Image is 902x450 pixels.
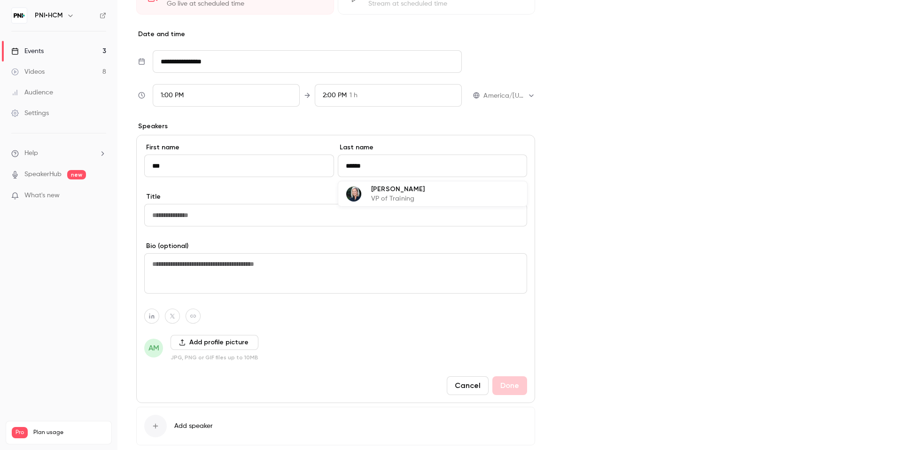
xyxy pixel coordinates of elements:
div: Audience [11,88,53,97]
label: Title [144,192,527,202]
span: Help [24,148,38,158]
div: America/[US_STATE] [483,91,535,101]
label: Bio (optional) [144,241,527,251]
h6: PNI•HCM [35,11,63,20]
span: What's new [24,191,60,201]
div: Videos [11,67,45,77]
span: Plan usage [33,429,106,436]
label: First name [144,143,334,152]
span: 1:00 PM [161,92,184,99]
span: 2:00 PM [323,92,347,99]
span: new [67,170,86,179]
span: AM [148,342,159,354]
img: PNI•HCM [12,8,27,23]
img: Amy Miller [346,186,361,202]
li: help-dropdown-opener [11,148,106,158]
span: Add speaker [174,421,213,431]
p: VP of Training [371,194,425,203]
div: Events [11,47,44,56]
span: 1 h [350,91,358,101]
p: Speakers [136,122,535,131]
div: Settings [11,109,49,118]
iframe: Noticeable Trigger [95,192,106,200]
span: Pro [12,427,28,438]
div: From [153,84,300,107]
p: [PERSON_NAME] [371,184,425,194]
a: SpeakerHub [24,170,62,179]
label: Last name [338,143,528,152]
div: To [315,84,462,107]
button: Add profile picture [171,335,258,350]
p: Date and time [136,30,535,39]
button: Cancel [447,376,489,395]
p: JPG, PNG or GIF files up to 10MB [171,354,258,361]
input: Tue, Feb 17, 2026 [153,50,462,73]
